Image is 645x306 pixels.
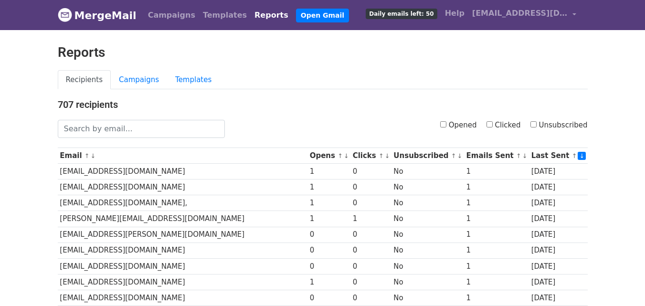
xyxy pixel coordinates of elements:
a: Recipients [58,70,111,90]
td: No [391,243,464,258]
th: Email [58,148,307,164]
img: MergeMail logo [58,8,72,22]
td: 0 [350,195,391,211]
a: Templates [167,70,220,90]
td: [DATE] [529,243,588,258]
td: 1 [464,274,529,290]
td: No [391,258,464,274]
td: [DATE] [529,290,588,306]
td: 0 [350,227,391,243]
td: 1 [464,227,529,243]
a: Help [441,4,468,23]
input: Unsubscribed [530,121,537,127]
td: 1 [307,274,350,290]
td: 0 [307,290,350,306]
td: [PERSON_NAME][EMAIL_ADDRESS][DOMAIN_NAME] [58,211,307,227]
td: [EMAIL_ADDRESS][DOMAIN_NAME] [58,274,307,290]
td: No [391,227,464,243]
td: [EMAIL_ADDRESS][DOMAIN_NAME], [58,195,307,211]
td: [DATE] [529,195,588,211]
td: [DATE] [529,179,588,195]
th: Opens [307,148,350,164]
a: ↑ [85,152,90,159]
td: [EMAIL_ADDRESS][PERSON_NAME][DOMAIN_NAME] [58,227,307,243]
td: 0 [350,243,391,258]
a: ↓ [344,152,349,159]
td: No [391,195,464,211]
td: 1 [464,258,529,274]
a: ↓ [457,152,463,159]
th: Clicks [350,148,391,164]
td: 0 [307,243,350,258]
td: 0 [307,258,350,274]
a: ↑ [516,152,521,159]
td: 0 [350,164,391,179]
td: [DATE] [529,164,588,179]
td: 1 [464,211,529,227]
td: 1 [464,164,529,179]
span: [EMAIL_ADDRESS][DOMAIN_NAME] [472,8,568,19]
a: ↑ [379,152,384,159]
td: 1 [307,179,350,195]
label: Unsubscribed [530,120,588,131]
a: MergeMail [58,5,137,25]
a: ↓ [578,152,586,160]
td: 0 [350,290,391,306]
td: 1 [464,243,529,258]
a: Daily emails left: 50 [362,4,441,23]
td: [DATE] [529,227,588,243]
td: [DATE] [529,211,588,227]
td: [EMAIL_ADDRESS][DOMAIN_NAME] [58,290,307,306]
a: [EMAIL_ADDRESS][DOMAIN_NAME] [468,4,580,26]
th: Unsubscribed [391,148,464,164]
input: Clicked [486,121,493,127]
a: Campaigns [144,6,199,25]
td: 1 [307,164,350,179]
input: Opened [440,121,446,127]
td: [EMAIL_ADDRESS][DOMAIN_NAME] [58,164,307,179]
a: ↑ [572,152,577,159]
td: 1 [464,290,529,306]
h4: 707 recipients [58,99,588,110]
a: Reports [251,6,292,25]
td: [EMAIL_ADDRESS][DOMAIN_NAME] [58,258,307,274]
td: [EMAIL_ADDRESS][DOMAIN_NAME] [58,179,307,195]
td: 1 [464,179,529,195]
a: ↓ [522,152,528,159]
td: No [391,164,464,179]
td: 0 [307,227,350,243]
a: Campaigns [111,70,167,90]
td: No [391,211,464,227]
td: 1 [350,211,391,227]
h2: Reports [58,44,588,61]
a: Open Gmail [296,9,349,22]
td: [DATE] [529,258,588,274]
td: 0 [350,274,391,290]
td: 1 [307,211,350,227]
td: 1 [464,195,529,211]
td: No [391,179,464,195]
td: [DATE] [529,274,588,290]
a: ↑ [451,152,456,159]
th: Last Sent [529,148,588,164]
td: 0 [350,258,391,274]
a: ↓ [91,152,96,159]
a: Templates [199,6,251,25]
th: Emails Sent [464,148,529,164]
td: 1 [307,195,350,211]
label: Opened [440,120,477,131]
td: No [391,290,464,306]
td: [EMAIL_ADDRESS][DOMAIN_NAME] [58,243,307,258]
td: 0 [350,179,391,195]
input: Search by email... [58,120,225,138]
a: ↑ [338,152,343,159]
span: Daily emails left: 50 [366,9,437,19]
label: Clicked [486,120,521,131]
td: No [391,274,464,290]
a: ↓ [385,152,390,159]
